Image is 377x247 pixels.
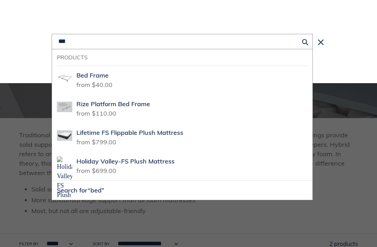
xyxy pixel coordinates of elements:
a: standard-bed-frameBed Framefrom $40.00 [52,66,312,94]
img: Rize Platform Bed Frame [57,99,72,115]
span: Holiday Valley-FS Plush Mattress [76,158,175,166]
img: Holiday Valley-FS Plush Mattress [57,157,72,209]
span: Lifetime FS Flippable Plush Mattress [76,129,183,137]
img: standard-bed-frame [57,71,72,86]
span: from $40.00 [76,79,112,89]
span: from $699.00 [76,165,116,175]
a: Holiday Valley-FS Plush MattressHoliday Valley-FS Plush Mattressfrom $699.00 [52,152,312,180]
span: from $110.00 [76,107,116,117]
span: Bed Frame [76,72,109,80]
span: Rize Platform Bed Frame [76,100,150,108]
button: Search for“bed” [52,181,312,200]
a: Rize Platform Bed FrameRize Platform Bed Framefrom $110.00 [52,94,312,123]
a: Lifetime FS Flippable Plush MattressLifetime FS Flippable Plush Mattressfrom $799.00 [52,123,312,152]
img: Lifetime FS Flippable Plush Mattress [57,128,72,143]
span: from $799.00 [76,136,116,146]
input: Search [52,34,313,49]
h3: Products [57,54,308,61]
span: “bed” [88,186,104,194]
